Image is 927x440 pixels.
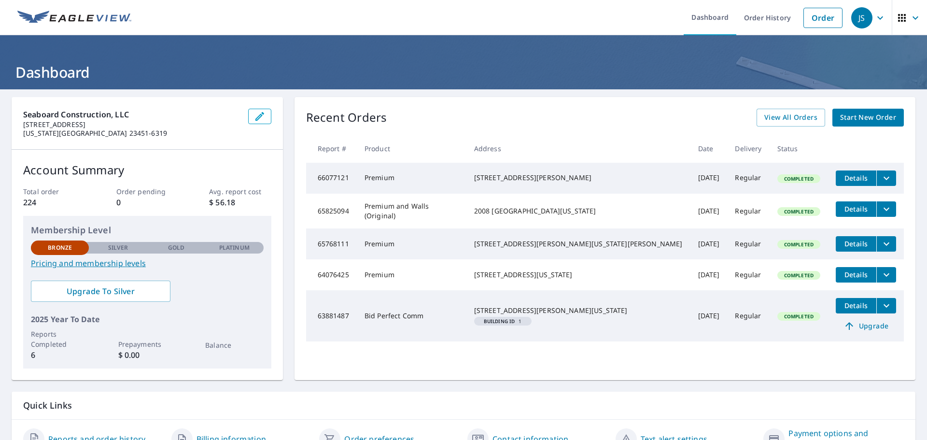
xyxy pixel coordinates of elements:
[876,170,896,186] button: filesDropdownBtn-66077121
[357,134,466,163] th: Product
[764,112,817,124] span: View All Orders
[118,349,176,361] p: $ 0.00
[842,301,871,310] span: Details
[474,270,683,280] div: [STREET_ADDRESS][US_STATE]
[836,298,876,313] button: detailsBtn-63881487
[478,319,528,324] span: 1
[357,290,466,341] td: Bid Perfect Comm
[842,173,871,183] span: Details
[31,281,170,302] a: Upgrade To Silver
[48,243,72,252] p: Bronze
[876,236,896,252] button: filesDropdownBtn-65768111
[876,201,896,217] button: filesDropdownBtn-65825094
[306,194,357,228] td: 65825094
[23,399,904,412] p: Quick Links
[778,241,819,248] span: Completed
[474,173,683,183] div: [STREET_ADDRESS][PERSON_NAME]
[474,206,683,216] div: 2008 [GEOGRAPHIC_DATA][US_STATE]
[23,161,271,179] p: Account Summary
[219,243,250,252] p: Platinum
[306,163,357,194] td: 66077121
[727,194,769,228] td: Regular
[466,134,690,163] th: Address
[690,163,728,194] td: [DATE]
[108,243,128,252] p: Silver
[31,329,89,349] p: Reports Completed
[209,186,271,197] p: Avg. report cost
[306,228,357,259] td: 65768111
[876,298,896,313] button: filesDropdownBtn-63881487
[31,349,89,361] p: 6
[842,204,871,213] span: Details
[357,228,466,259] td: Premium
[306,290,357,341] td: 63881487
[23,186,85,197] p: Total order
[23,120,240,129] p: [STREET_ADDRESS]
[842,320,890,332] span: Upgrade
[31,224,264,237] p: Membership Level
[840,112,896,124] span: Start New Order
[851,7,872,28] div: JS
[727,163,769,194] td: Regular
[690,259,728,290] td: [DATE]
[31,257,264,269] a: Pricing and membership levels
[205,340,263,350] p: Balance
[116,197,178,208] p: 0
[12,62,915,82] h1: Dashboard
[727,134,769,163] th: Delivery
[209,197,271,208] p: $ 56.18
[306,109,387,127] p: Recent Orders
[778,175,819,182] span: Completed
[23,129,240,138] p: [US_STATE][GEOGRAPHIC_DATA] 23451-6319
[690,134,728,163] th: Date
[757,109,825,127] a: View All Orders
[116,186,178,197] p: Order pending
[357,259,466,290] td: Premium
[357,163,466,194] td: Premium
[357,194,466,228] td: Premium and Walls (Original)
[778,208,819,215] span: Completed
[876,267,896,283] button: filesDropdownBtn-64076425
[727,290,769,341] td: Regular
[803,8,843,28] a: Order
[39,286,163,297] span: Upgrade To Silver
[484,319,515,324] em: Building ID
[836,201,876,217] button: detailsBtn-65825094
[306,259,357,290] td: 64076425
[23,197,85,208] p: 224
[842,270,871,279] span: Details
[474,239,683,249] div: [STREET_ADDRESS][PERSON_NAME][US_STATE][PERSON_NAME]
[690,290,728,341] td: [DATE]
[118,339,176,349] p: Prepayments
[168,243,184,252] p: Gold
[690,228,728,259] td: [DATE]
[690,194,728,228] td: [DATE]
[778,272,819,279] span: Completed
[836,318,896,334] a: Upgrade
[31,313,264,325] p: 2025 Year To Date
[306,134,357,163] th: Report #
[842,239,871,248] span: Details
[727,259,769,290] td: Regular
[836,267,876,283] button: detailsBtn-64076425
[770,134,828,163] th: Status
[836,170,876,186] button: detailsBtn-66077121
[474,306,683,315] div: [STREET_ADDRESS][PERSON_NAME][US_STATE]
[23,109,240,120] p: Seaboard Construction, LLC
[778,313,819,320] span: Completed
[17,11,131,25] img: EV Logo
[836,236,876,252] button: detailsBtn-65768111
[727,228,769,259] td: Regular
[832,109,904,127] a: Start New Order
